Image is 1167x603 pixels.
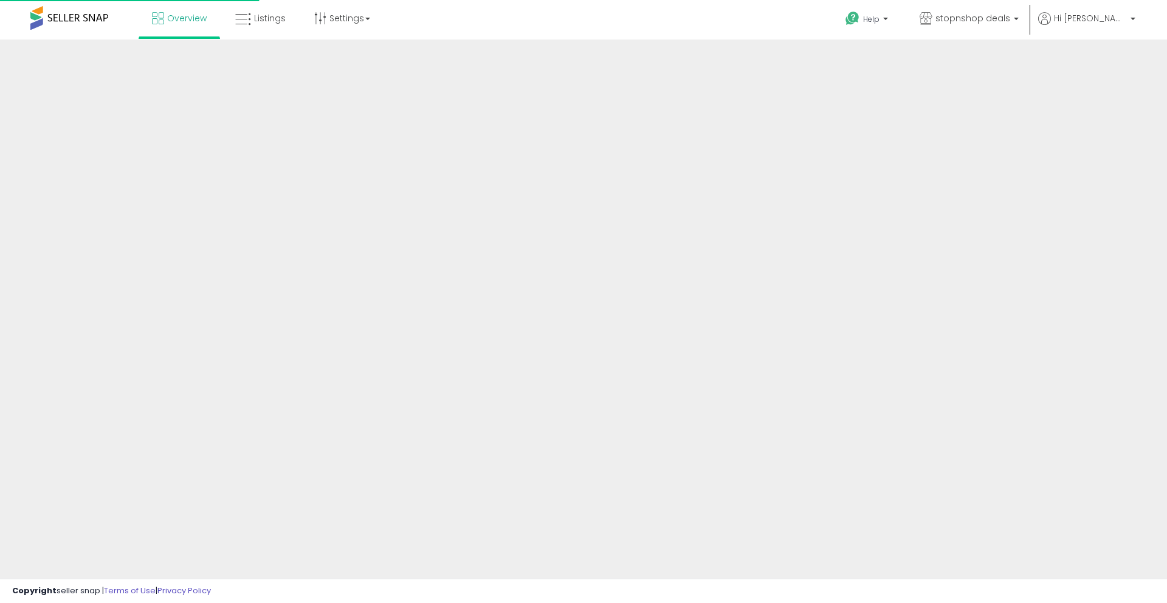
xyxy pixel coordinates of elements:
[167,12,207,24] span: Overview
[1038,12,1135,40] a: Hi [PERSON_NAME]
[863,14,880,24] span: Help
[1054,12,1127,24] span: Hi [PERSON_NAME]
[836,2,900,40] a: Help
[254,12,286,24] span: Listings
[935,12,1010,24] span: stopnshop deals
[845,11,860,26] i: Get Help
